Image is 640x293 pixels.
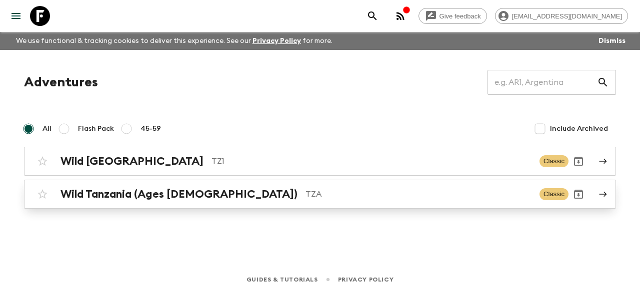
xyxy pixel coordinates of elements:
span: Classic [539,188,568,200]
button: Dismiss [596,34,628,48]
a: Wild Tanzania (Ages [DEMOGRAPHIC_DATA])TZAClassicArchive [24,180,616,209]
button: menu [6,6,26,26]
a: Wild [GEOGRAPHIC_DATA]TZ1ClassicArchive [24,147,616,176]
span: Give feedback [434,12,486,20]
span: All [42,124,51,134]
h2: Wild Tanzania (Ages [DEMOGRAPHIC_DATA]) [60,188,297,201]
p: TZA [305,188,531,200]
button: Archive [568,184,588,204]
input: e.g. AR1, Argentina [487,68,597,96]
p: TZ1 [211,155,531,167]
button: Archive [568,151,588,171]
span: Include Archived [550,124,608,134]
button: search adventures [362,6,382,26]
p: We use functional & tracking cookies to deliver this experience. See our for more. [12,32,336,50]
a: Privacy Policy [252,37,301,44]
a: Guides & Tutorials [246,274,318,285]
span: [EMAIL_ADDRESS][DOMAIN_NAME] [506,12,627,20]
a: Give feedback [418,8,487,24]
span: 45-59 [140,124,161,134]
span: Classic [539,155,568,167]
h1: Adventures [24,72,98,92]
span: Flash Pack [78,124,114,134]
h2: Wild [GEOGRAPHIC_DATA] [60,155,203,168]
div: [EMAIL_ADDRESS][DOMAIN_NAME] [495,8,628,24]
a: Privacy Policy [338,274,393,285]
